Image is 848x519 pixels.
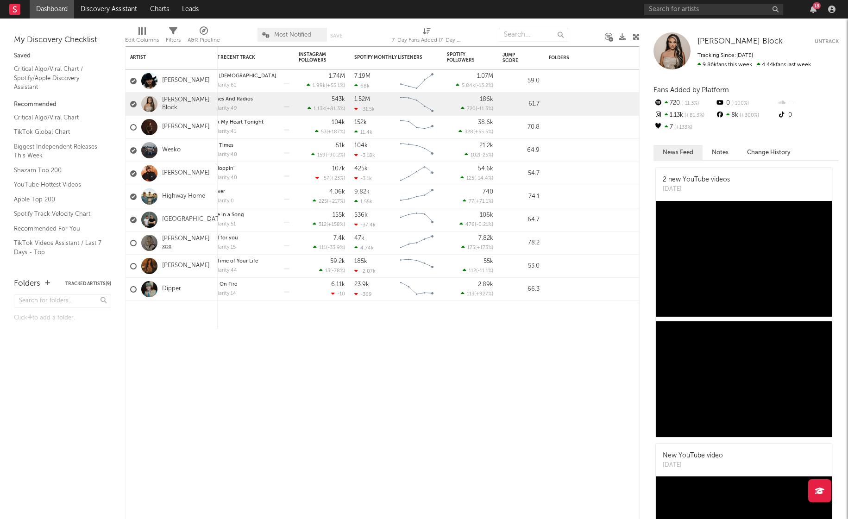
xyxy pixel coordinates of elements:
div: Edit Columns [125,35,159,46]
span: -13.2 % [477,83,492,88]
div: 11.4k [354,129,372,135]
div: popularity: 40 [206,175,237,181]
span: 328 [465,130,473,135]
div: 59.0 [503,75,540,87]
span: -57 [321,176,329,181]
span: 175 [467,245,475,250]
div: popularity: 41 [206,129,236,134]
div: Most Recent Track [206,55,276,60]
div: 543k [332,96,345,102]
span: 111 [319,245,326,250]
span: -33.9 % [327,245,344,250]
a: [PERSON_NAME] [162,77,210,85]
span: 5.84k [462,83,475,88]
svg: Chart title [396,93,438,116]
div: Spotify Followers [447,52,479,63]
a: Set It On Fire [206,282,237,287]
span: 112 [469,269,476,274]
div: Saved [14,50,111,62]
span: 476 [465,222,475,227]
a: [PERSON_NAME] Block [697,37,783,46]
svg: Chart title [396,208,438,231]
div: 55k [484,258,493,264]
div: popularity: 61 [206,83,236,88]
div: Hard Times [206,143,289,148]
div: My Discovery Checklist [14,35,111,46]
a: Apple Top 200 [14,194,102,205]
span: -11.3 % [680,101,699,106]
div: ( ) [308,106,345,112]
div: 0 [715,97,777,109]
span: +81.3 % [327,106,344,112]
div: Artist [130,55,200,60]
a: [GEOGRAPHIC_DATA] [162,216,225,224]
a: TikTok Global Chart [14,127,102,137]
input: Search for folders... [14,294,111,308]
div: 23.9k [354,281,369,288]
div: Phones And Radios [206,97,289,102]
a: Wesko [162,146,181,154]
button: Tracked Artists(9) [65,281,111,286]
span: +158 % [328,222,344,227]
button: Untrack [815,37,839,46]
div: ( ) [315,175,345,181]
a: Name in a Song [206,213,244,218]
a: TikTok Videos Assistant / Last 7 Days - Top [14,238,102,257]
div: 106k [480,212,493,218]
a: Spotify Track Velocity Chart [14,209,102,219]
div: 1.52M [354,96,370,102]
div: ( ) [459,129,493,135]
input: Search for artists [644,4,783,15]
a: YouTube Hottest Videos [14,180,102,190]
span: 77 [469,199,474,204]
div: 104k [354,143,368,149]
span: +187 % [328,130,344,135]
div: -2.07k [354,268,376,274]
button: Notes [703,145,738,160]
div: 1.74M [329,73,345,79]
span: 159 [317,153,326,158]
span: 113 [467,292,474,297]
svg: Chart title [396,139,438,162]
span: +55.5 % [475,130,492,135]
a: [PERSON_NAME] Block [162,96,214,112]
span: 1.99k [313,83,326,88]
div: ( ) [461,244,493,250]
svg: Chart title [396,162,438,185]
a: Bar Hoppin' [206,166,234,171]
div: 7.82k [478,235,493,241]
svg: Chart title [396,69,438,93]
div: ( ) [319,268,345,274]
div: 21.2k [479,143,493,149]
span: +133 % [673,125,692,130]
div: [DATE] [663,185,730,194]
span: -11.1 % [477,269,492,274]
div: Recommended [14,99,111,110]
div: 185k [354,258,367,264]
svg: Chart title [396,185,438,208]
div: good for you [206,236,289,241]
div: 61.7 [503,99,540,110]
span: +300 % [738,113,759,118]
a: good for you [206,236,238,241]
div: 4.74k [354,245,374,251]
div: ( ) [460,175,493,181]
span: -10 [337,292,345,297]
div: 2 new YouTube videos [663,175,730,185]
div: 104k [332,119,345,125]
span: -100 % [730,101,749,106]
span: +23 % [331,176,344,181]
div: 425k [354,166,368,172]
div: Click to add a folder. [14,313,111,324]
div: ( ) [311,152,345,158]
div: 107k [332,166,345,172]
button: Save [330,33,342,38]
div: 70.8 [503,122,540,133]
span: 13 [325,269,330,274]
div: 2.89k [478,281,493,288]
div: ( ) [459,221,493,227]
a: Critical Algo/Viral Chart [14,113,102,123]
div: Only Bible [206,74,289,79]
span: -0.21 % [476,222,492,227]
svg: Chart title [396,255,438,278]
